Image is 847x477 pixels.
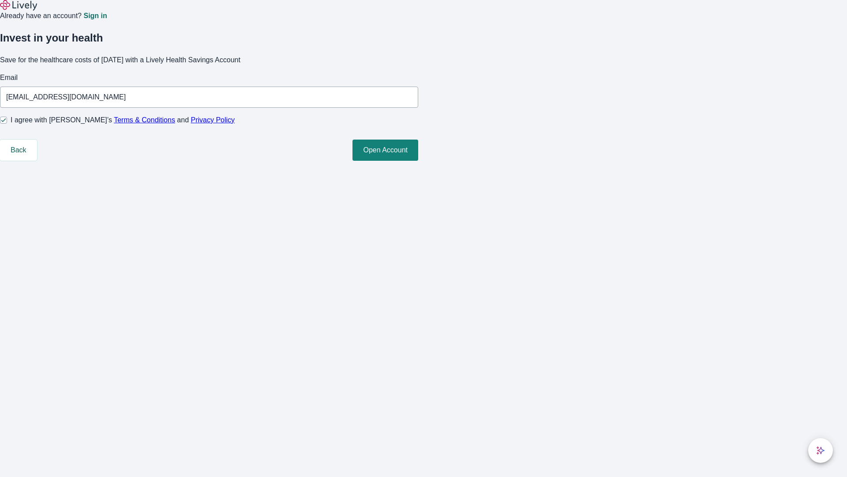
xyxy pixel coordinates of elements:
span: I agree with [PERSON_NAME]’s and [11,115,235,125]
a: Privacy Policy [191,116,235,124]
a: Terms & Conditions [114,116,175,124]
svg: Lively AI Assistant [816,446,825,455]
button: Open Account [352,140,418,161]
a: Sign in [83,12,107,19]
button: chat [808,438,833,463]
